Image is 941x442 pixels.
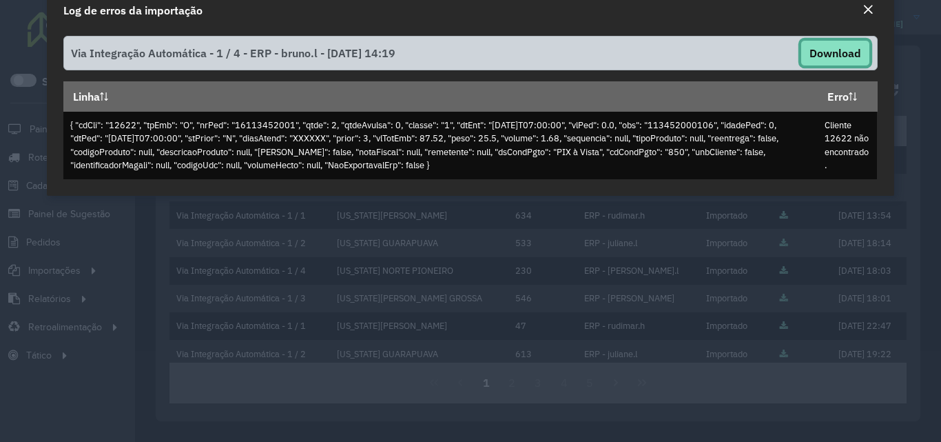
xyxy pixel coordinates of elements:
th: Linha [63,82,818,112]
em: Fechar [862,4,873,15]
span: Via Integração Automática - 1 / 4 - ERP - bruno.l - [DATE] 14:19 [71,40,395,66]
button: Close [858,1,878,19]
h4: Log de erros da importação [63,2,203,19]
td: { "cdCli": "12622", "tpEmb": "O", "nrPed": "16113452001", "qtde": 2, "qtdeAvulsa": 0, "classe": "... [63,112,818,179]
button: Download [800,40,870,66]
th: Erro [818,82,877,112]
td: Cliente 12622 não encontrado. [818,112,877,179]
